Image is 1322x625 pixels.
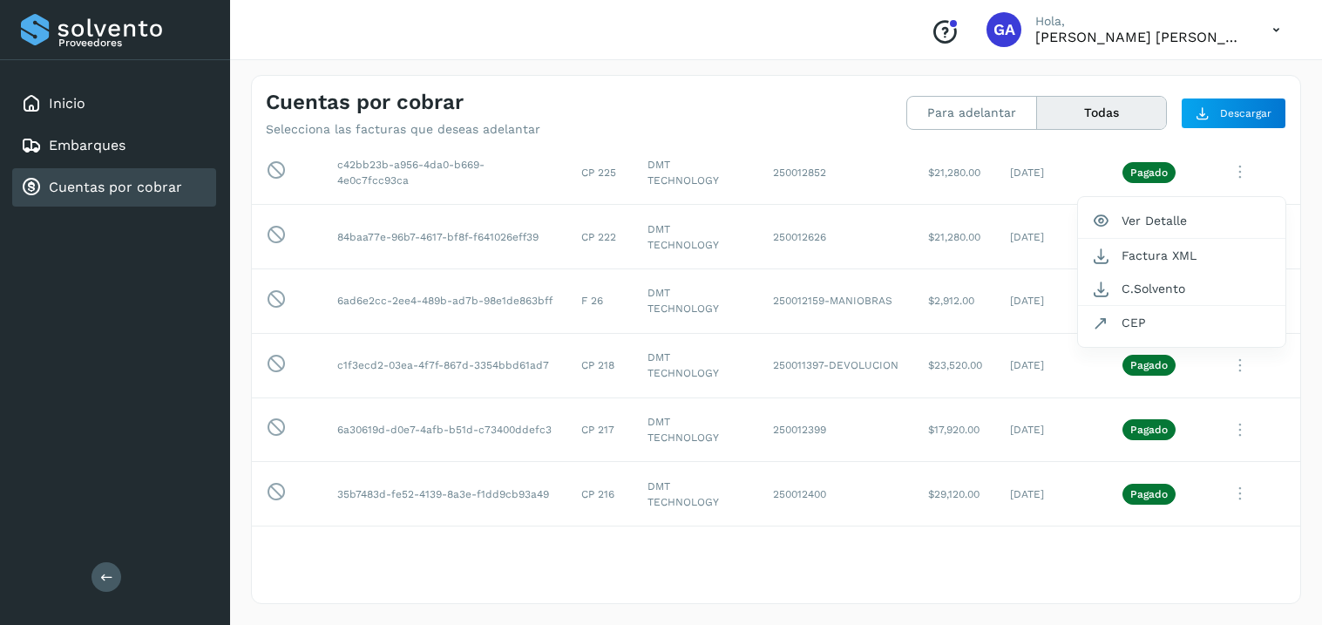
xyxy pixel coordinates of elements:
button: CEP [1078,306,1285,339]
button: Ver Detalle [1078,204,1285,238]
div: Inicio [12,85,216,123]
a: Cuentas por cobrar [49,179,182,195]
div: Embarques [12,126,216,165]
a: Embarques [49,137,125,153]
a: Inicio [49,95,85,112]
button: Factura XML [1078,239,1285,272]
button: C.Solvento [1078,272,1285,306]
p: Proveedores [58,37,209,49]
div: Cuentas por cobrar [12,168,216,207]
